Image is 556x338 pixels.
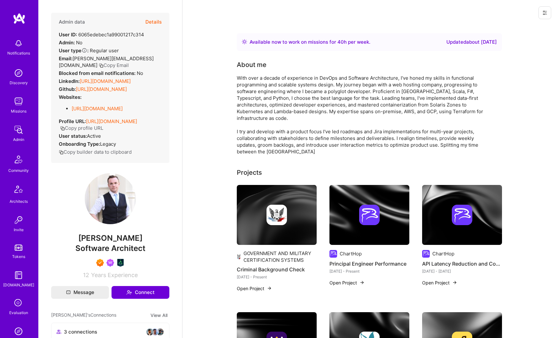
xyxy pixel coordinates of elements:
div: About me [237,60,266,70]
img: Exceptional A.Teamer [96,259,104,267]
img: Invite [12,214,25,226]
img: Community [11,152,26,167]
i: Help [81,48,87,53]
i: icon Copy [60,126,65,131]
div: [DOMAIN_NAME] [3,282,34,288]
img: admin teamwork [12,123,25,136]
h4: Admin data [59,19,85,25]
img: arrow-right [359,280,365,285]
div: No [59,70,143,77]
a: [URL][DOMAIN_NAME] [86,118,137,124]
img: bell [12,37,25,50]
span: legacy [100,141,116,147]
div: Projects [237,168,262,177]
button: Copy builder data to clipboard [59,149,132,155]
img: Company logo [237,253,241,261]
span: 12 [83,272,89,278]
button: Copy profile URL [60,125,103,131]
div: Discovery [10,79,28,86]
img: teamwork [12,95,25,108]
div: ChartHop [432,250,454,257]
i: icon Copy [59,150,64,155]
img: cover [237,185,317,245]
div: [DATE] - Present [329,268,409,275]
img: Company logo [359,205,380,225]
img: arrow-right [452,280,457,285]
div: Available now to work on missions for h per week . [250,38,370,46]
h4: Criminal Background Check [237,265,317,274]
a: [URL][DOMAIN_NAME] [72,106,123,112]
img: avatar [156,328,164,336]
div: Regular user [59,47,119,54]
div: Missions [11,108,27,114]
span: 40 [337,39,344,45]
div: Notifications [7,50,30,56]
div: Invite [14,226,24,233]
span: Years Experience [91,272,138,278]
i: icon Copy [99,63,104,68]
div: [DATE] - [DATE] [422,268,502,275]
strong: Email: [59,55,73,62]
div: No [59,39,82,46]
strong: Onboarding Type: [59,141,100,147]
img: Company logo [452,205,472,225]
strong: User status: [59,133,87,139]
h4: API Latency Reduction and Codebase Modernization [422,260,502,268]
strong: Github: [59,86,76,92]
div: [DATE] - Present [237,274,317,280]
strong: Websites: [59,94,81,100]
strong: User type : [59,48,89,54]
span: [PERSON_NAME][EMAIL_ADDRESS][DOMAIN_NAME] [59,55,154,68]
strong: Profile URL: [59,118,86,124]
div: Evaluation [9,309,28,316]
button: Message [51,286,109,299]
img: Availability [242,39,247,44]
button: Open Project [329,279,365,286]
button: Details [145,13,162,31]
span: [PERSON_NAME]'s Connections [51,312,116,319]
span: Software Architect [75,244,145,253]
i: icon SelectionTeam [12,297,25,309]
a: [URL][DOMAIN_NAME] [80,78,131,84]
i: icon Collaborator [57,329,61,334]
img: Company logo [329,250,337,258]
img: User Avatar [85,173,136,224]
div: With over a decade of experience in DevOps and Software Architecture, I've honed my skills in fun... [237,75,492,155]
img: Admin Search [12,325,25,338]
span: [PERSON_NAME] [51,233,169,243]
img: Been on Mission [106,259,114,267]
img: cover [329,185,409,245]
img: guide book [12,269,25,282]
div: Updated about [DATE] [446,38,497,46]
button: Connect [112,286,169,299]
div: 6065edebec1a99001217c314 [59,31,144,38]
img: discovery [12,67,25,79]
img: arrow-right [267,286,272,291]
img: Architects [11,183,26,198]
strong: Blocked from email notifications: [59,70,137,76]
span: Active [87,133,101,139]
div: Architects [10,198,28,205]
div: Admin [13,136,24,143]
img: cover [422,185,502,245]
button: Open Project [422,279,457,286]
div: GOVERNMENT AND MILITARY CERTIFICATION SYSTEMS [243,250,316,263]
img: DevOps Guild [117,259,124,267]
button: Copy Email [99,62,129,69]
i: icon Mail [66,290,71,295]
i: icon Connect [126,290,132,295]
a: [URL][DOMAIN_NAME] [76,86,127,92]
strong: LinkedIn: [59,78,80,84]
h4: Principal Engineer Performance [329,260,409,268]
span: 3 connections [64,328,97,335]
img: avatar [151,328,159,336]
div: Tokens [12,253,25,260]
div: ChartHop [340,250,362,257]
img: logo [13,13,26,24]
button: Open Project [237,285,272,292]
img: avatar [146,328,154,336]
button: View All [149,312,169,319]
div: Community [8,167,29,174]
img: Company logo [422,250,430,258]
strong: Admin: [59,40,75,46]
